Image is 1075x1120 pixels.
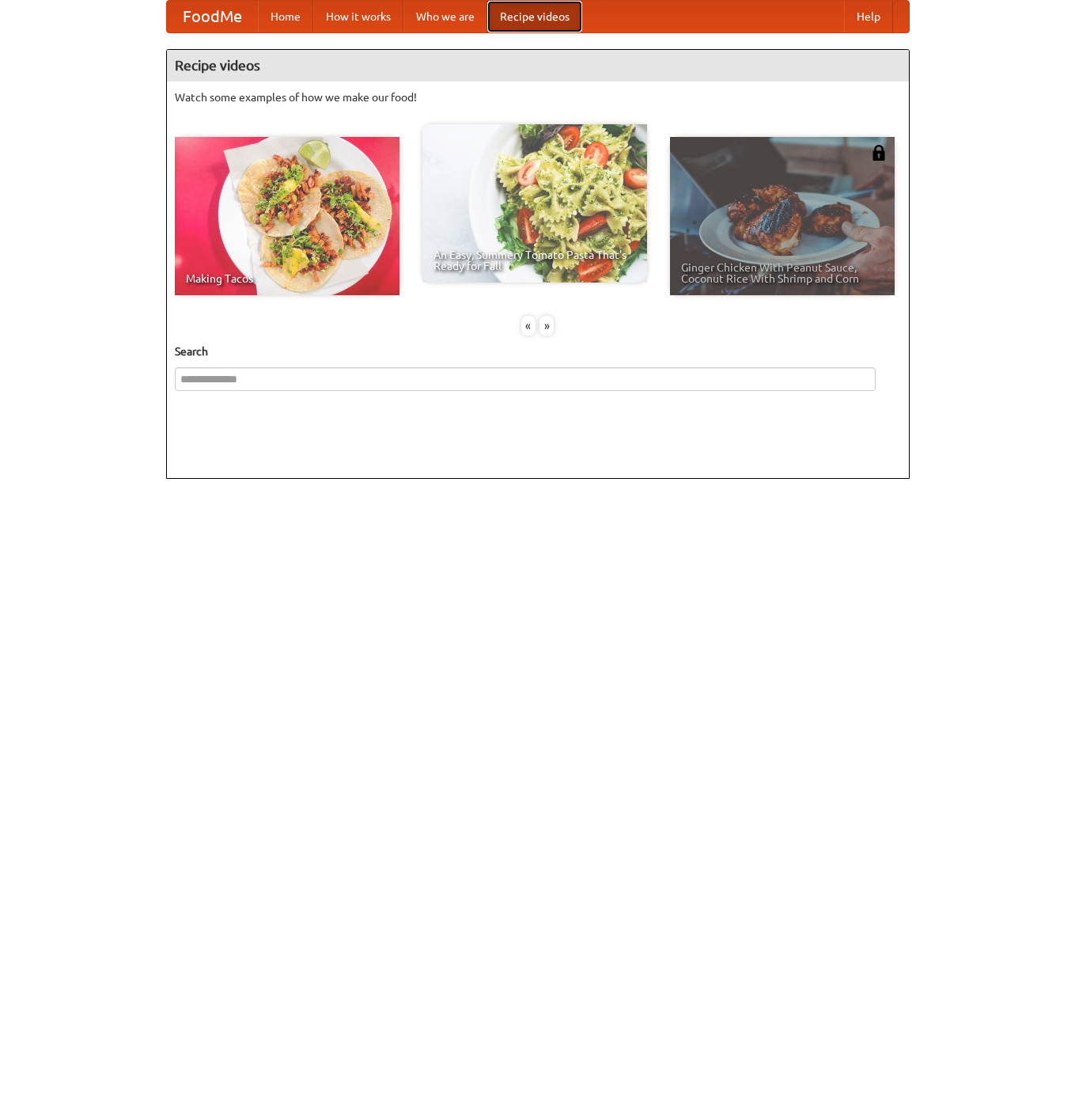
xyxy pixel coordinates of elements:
img: 483408.png [871,145,887,161]
a: An Easy, Summery Tomato Pasta That's Ready for Fall [422,124,647,283]
a: Help [844,1,893,32]
a: FoodMe [167,1,258,32]
div: » [539,316,554,336]
a: Home [258,1,313,32]
a: Making Tacos [175,137,399,295]
h4: Recipe videos [167,50,909,82]
h5: Search [175,344,901,359]
p: Watch some examples of how we make our food! [175,89,901,105]
div: « [521,316,536,336]
a: Who we are [403,1,487,32]
span: An Easy, Summery Tomato Pasta That's Ready for Fall [433,249,636,271]
a: How it works [313,1,403,32]
span: Making Tacos [186,273,388,284]
a: Recipe videos [487,1,582,32]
